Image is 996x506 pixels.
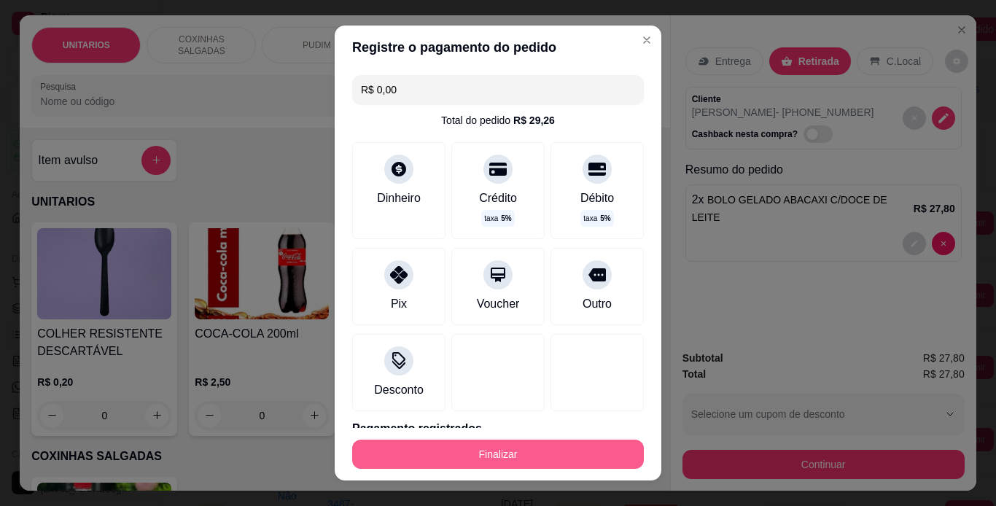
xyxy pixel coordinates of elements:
[583,213,610,224] p: taxa
[583,295,612,313] div: Outro
[513,113,555,128] div: R$ 29,26
[361,75,635,104] input: Ex.: hambúrguer de cordeiro
[479,190,517,207] div: Crédito
[377,190,421,207] div: Dinheiro
[335,26,661,69] header: Registre o pagamento do pedido
[352,420,644,437] p: Pagamento registrados
[352,440,644,469] button: Finalizar
[374,381,424,399] div: Desconto
[477,295,520,313] div: Voucher
[635,28,658,52] button: Close
[600,213,610,224] span: 5 %
[501,213,511,224] span: 5 %
[484,213,511,224] p: taxa
[580,190,614,207] div: Débito
[441,113,555,128] div: Total do pedido
[391,295,407,313] div: Pix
